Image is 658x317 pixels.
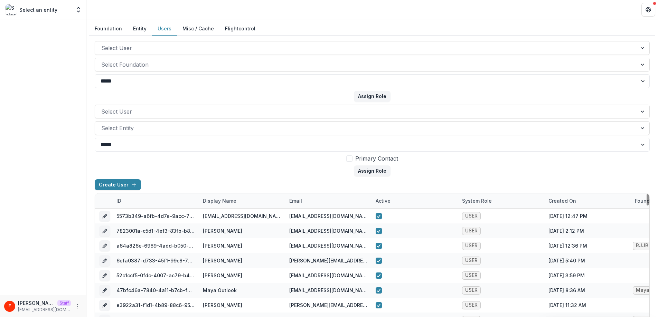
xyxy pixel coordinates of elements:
div: Active [372,193,458,208]
div: a64a826e-6969-4add-b050-b13618fb0a52 [116,242,195,249]
div: [PERSON_NAME] [203,242,242,249]
div: email [285,197,306,204]
div: [EMAIL_ADDRESS][DOMAIN_NAME] [289,242,367,249]
div: [EMAIL_ADDRESS][DOMAIN_NAME] [289,287,367,294]
span: USER [465,302,478,308]
button: edit [99,270,110,281]
div: [DATE] 3:59 PM [544,268,631,283]
div: [DATE] 11:32 AM [544,298,631,313]
div: [DATE] 5:40 PM [544,253,631,268]
div: [EMAIL_ADDRESS][DOMAIN_NAME] [289,227,367,234]
div: ID [112,193,199,208]
div: Created on [544,193,631,208]
button: More [74,302,82,310]
div: System Role [458,193,544,208]
button: Open entity switcher [74,3,83,17]
div: [PERSON_NAME][EMAIL_ADDRESS][DOMAIN_NAME] [289,301,367,309]
div: [EMAIL_ADDRESS][DOMAIN_NAME] [203,212,281,220]
div: [DATE] 12:47 PM [544,209,631,223]
div: Created on [544,197,580,204]
span: USER [465,228,478,234]
div: System Role [458,197,496,204]
button: Entity [128,22,152,36]
div: 47bfc46a-7840-4a11-b7cb-f0e9045e12f1 [116,287,195,294]
span: USER [465,287,478,293]
span: USER [465,258,478,263]
div: ID [112,197,125,204]
div: Maya Outlook [203,287,237,294]
button: Assign Role [354,91,391,102]
div: email [285,193,372,208]
button: edit [99,240,110,251]
div: [PERSON_NAME] [203,227,242,234]
button: Create User [95,179,141,190]
button: Misc / Cache [177,22,219,36]
button: edit [99,255,110,266]
p: Select an entity [19,6,57,13]
div: [PERSON_NAME] [203,257,242,264]
span: USER [465,213,478,219]
button: edit [99,285,110,296]
span: USER [465,272,478,278]
div: Display Name [199,193,285,208]
a: Flightcontrol [225,25,255,32]
div: 52c1ccf5-0fdc-4007-ac79-b456eefbd958 [116,272,195,279]
div: [EMAIL_ADDRESS][DOMAIN_NAME] [289,212,367,220]
div: Display Name [199,197,241,204]
button: Foundation [89,22,128,36]
button: Users [152,22,177,36]
span: USER [465,243,478,249]
button: edit [99,300,110,311]
button: Get Help [641,3,655,17]
div: [PERSON_NAME] [203,272,242,279]
button: edit [99,225,110,237]
div: [DATE] 12:36 PM [544,238,631,253]
button: edit [99,211,110,222]
div: 5573b349-a6fb-4d7e-9acc-730943fb045b [116,212,195,220]
p: [PERSON_NAME] [18,299,55,307]
div: e3922a31-f1d1-4b89-88c6-95ac0f2ed171 [116,301,195,309]
div: 7823001a-c5d1-4ef3-83fb-b8bd4f50ab9c [116,227,195,234]
div: [DATE] 8:36 AM [544,283,631,298]
div: [PERSON_NAME][EMAIL_ADDRESS][DOMAIN_NAME] [289,257,367,264]
p: Staff [57,300,71,306]
p: [EMAIL_ADDRESS][DOMAIN_NAME] [18,307,71,313]
span: Primary Contact [355,154,398,163]
div: [PERSON_NAME] [203,301,242,309]
div: Active [372,197,395,204]
img: Select an entity [6,4,17,15]
div: [EMAIL_ADDRESS][DOMAIN_NAME] [289,272,367,279]
button: Assign Role [354,165,391,176]
div: [DATE] 2:12 PM [544,223,631,238]
div: 6efa0387-d733-45f1-99c8-7565e89e3db0 [116,257,195,264]
div: Fanny [9,304,11,308]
